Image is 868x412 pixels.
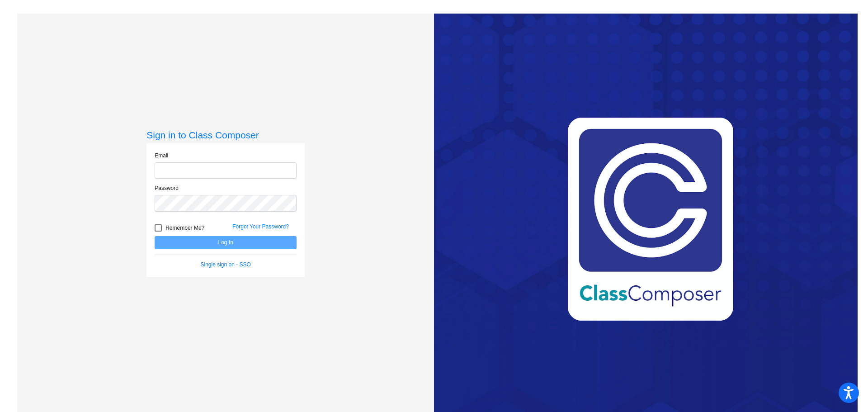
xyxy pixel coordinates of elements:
span: Remember Me? [165,223,204,233]
h3: Sign in to Class Composer [146,129,305,141]
label: Email [155,152,168,160]
a: Forgot Your Password? [232,223,289,230]
button: Log In [155,236,297,249]
label: Password [155,184,179,192]
a: Single sign on - SSO [201,261,251,268]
